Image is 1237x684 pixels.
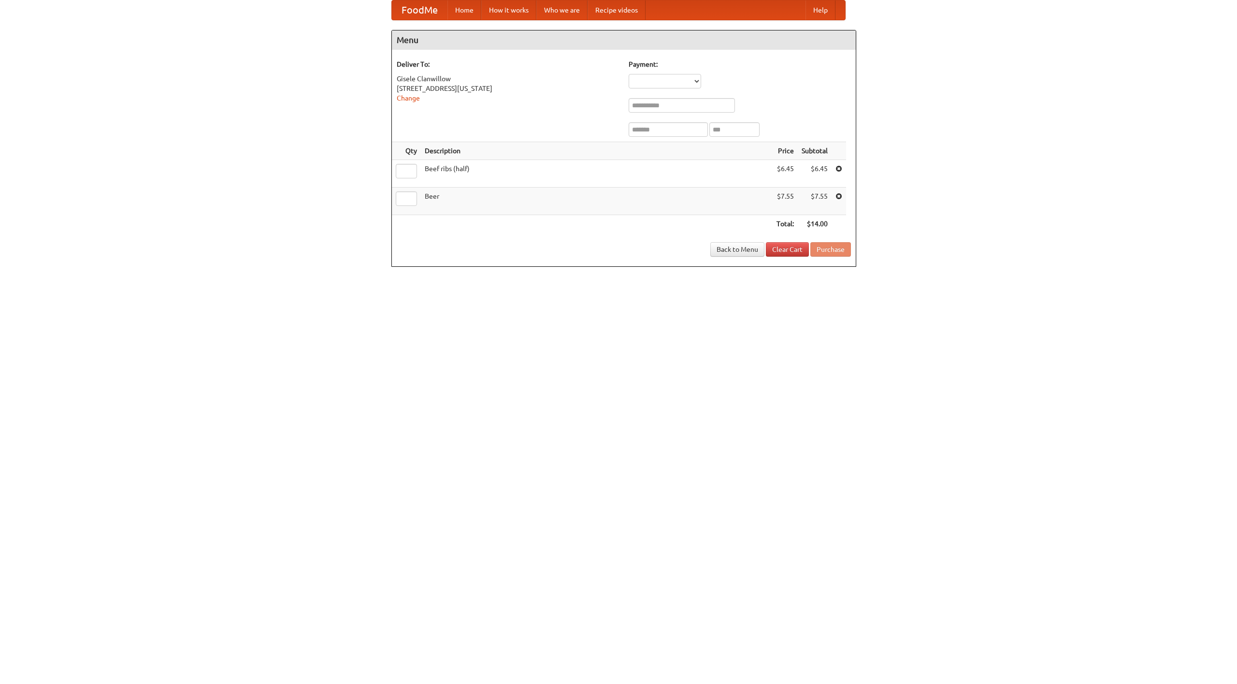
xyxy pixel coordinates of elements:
th: Total: [773,215,798,233]
th: Description [421,142,773,160]
a: Recipe videos [588,0,646,20]
td: Beer [421,188,773,215]
td: Beef ribs (half) [421,160,773,188]
td: $7.55 [773,188,798,215]
a: Back to Menu [710,242,764,257]
th: Price [773,142,798,160]
a: FoodMe [392,0,447,20]
h4: Menu [392,30,856,50]
a: Home [447,0,481,20]
h5: Payment: [629,59,851,69]
a: Who we are [536,0,588,20]
th: Subtotal [798,142,832,160]
td: $6.45 [773,160,798,188]
a: Change [397,94,420,102]
td: $6.45 [798,160,832,188]
h5: Deliver To: [397,59,619,69]
th: $14.00 [798,215,832,233]
div: Gisele Clanwillow [397,74,619,84]
a: How it works [481,0,536,20]
a: Clear Cart [766,242,809,257]
button: Purchase [810,242,851,257]
div: [STREET_ADDRESS][US_STATE] [397,84,619,93]
th: Qty [392,142,421,160]
a: Help [805,0,835,20]
td: $7.55 [798,188,832,215]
